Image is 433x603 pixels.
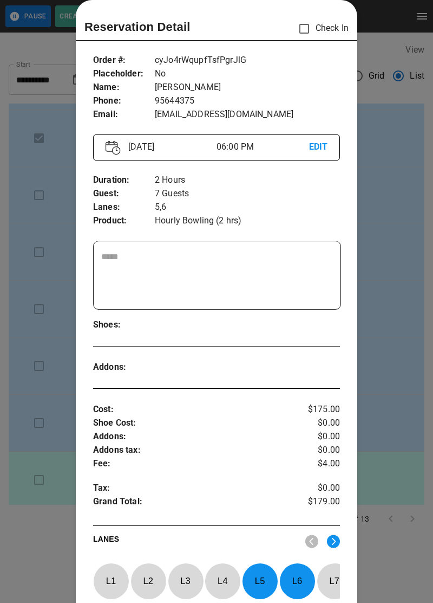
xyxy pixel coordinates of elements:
p: Tax : [93,482,299,495]
p: Hourly Bowling (2 hrs) [155,214,340,228]
p: Shoes : [93,318,155,332]
p: $0.00 [299,444,340,457]
p: Phone : [93,94,155,108]
p: L 6 [279,568,315,594]
p: L 7 [317,568,352,594]
p: EDIT [309,140,327,154]
p: Guest : [93,187,155,201]
p: Placeholder : [93,67,155,81]
p: [PERSON_NAME] [155,81,340,94]
p: Grand Total : [93,495,299,511]
p: 7 Guests [155,187,340,201]
p: Product : [93,214,155,228]
p: Addons : [93,361,155,374]
img: Vector [106,140,121,155]
p: Cost : [93,403,299,416]
p: [DATE] [124,140,216,153]
img: nav_left.svg [305,535,318,548]
p: $175.00 [299,403,340,416]
p: $0.00 [299,430,340,444]
p: Reservation Detail [84,18,191,36]
p: Addons : [93,430,299,444]
p: Fee : [93,457,299,471]
p: L 4 [205,568,240,594]
p: Shoe Cost : [93,416,299,430]
p: Check In [293,17,349,40]
p: Name : [93,81,155,94]
p: 06:00 PM [216,140,309,153]
p: No [155,67,340,81]
p: LANES [93,534,297,549]
img: right.svg [327,535,340,548]
p: L 2 [130,568,166,594]
p: cyJo4rWqupfTsfPgrJlG [155,54,340,67]
p: 5,6 [155,201,340,214]
p: Lanes : [93,201,155,214]
p: $4.00 [299,457,340,471]
p: 95644375 [155,94,340,108]
p: 2 Hours [155,174,340,187]
p: L 5 [242,568,278,594]
p: Email : [93,108,155,121]
p: L 3 [168,568,204,594]
p: Order # : [93,54,155,67]
p: $0.00 [299,482,340,495]
p: $179.00 [299,495,340,511]
p: L 1 [93,568,129,594]
p: Addons tax : [93,444,299,457]
p: Duration : [93,174,155,187]
p: $0.00 [299,416,340,430]
p: [EMAIL_ADDRESS][DOMAIN_NAME] [155,108,340,121]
